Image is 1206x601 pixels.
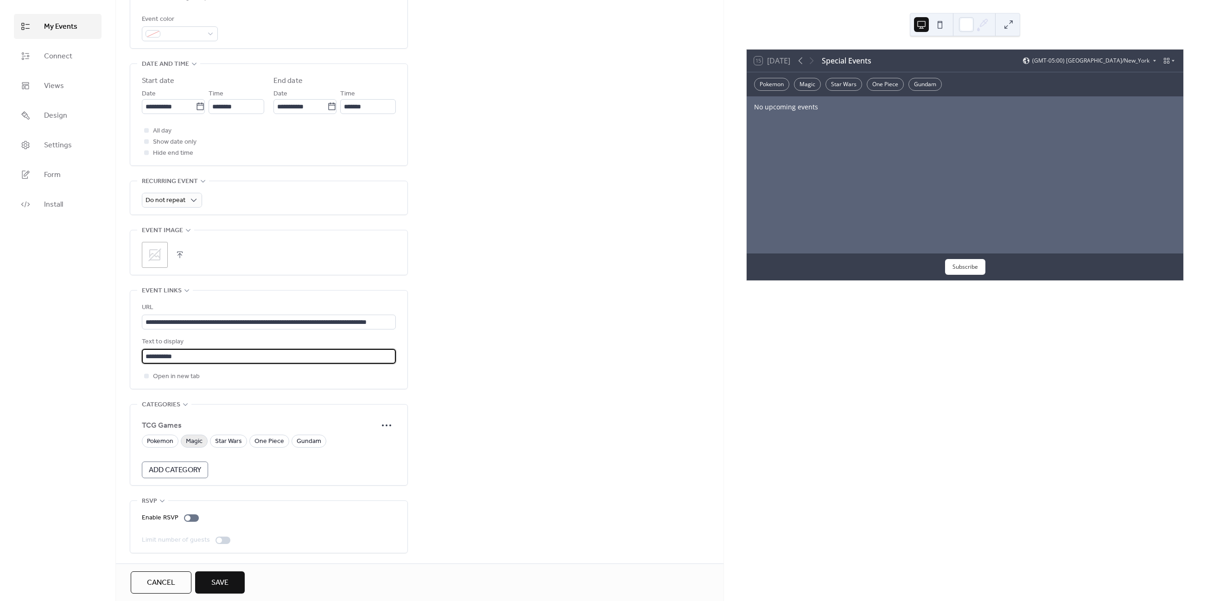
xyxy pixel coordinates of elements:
[142,512,178,524] div: Enable RSVP
[142,176,198,187] span: Recurring event
[153,137,197,148] span: Show date only
[153,148,193,159] span: Hide end time
[297,436,321,447] span: Gundam
[142,14,216,25] div: Event color
[14,14,102,39] a: My Events
[153,371,200,382] span: Open in new tab
[195,571,245,594] button: Save
[142,285,182,297] span: Event links
[945,259,985,275] button: Subscribe
[142,462,208,478] button: Add Category
[908,78,942,91] div: Gundam
[131,571,191,594] button: Cancel
[186,436,203,447] span: Magic
[825,78,862,91] div: Star Wars
[14,73,102,98] a: Views
[44,81,64,92] span: Views
[209,89,223,100] span: Time
[44,21,77,32] span: My Events
[14,192,102,217] a: Install
[754,102,956,111] div: No upcoming events
[142,302,394,313] div: URL
[794,78,821,91] div: Magic
[822,55,871,66] div: Special Events
[44,110,67,121] span: Design
[147,436,173,447] span: Pokemon
[215,436,242,447] span: Star Wars
[142,59,189,70] span: Date and time
[867,78,904,91] div: One Piece
[254,436,284,447] span: One Piece
[273,89,287,100] span: Date
[149,465,201,476] span: Add Category
[147,577,175,588] span: Cancel
[211,577,229,588] span: Save
[44,140,72,151] span: Settings
[44,51,72,62] span: Connect
[142,496,157,507] span: RSVP
[142,89,156,100] span: Date
[1032,58,1149,63] span: (GMT-05:00) [GEOGRAPHIC_DATA]/New_York
[44,199,63,210] span: Install
[142,242,168,268] div: ;
[142,399,180,411] span: Categories
[153,126,171,137] span: All day
[142,336,394,348] div: Text to display
[273,76,303,87] div: End date
[340,89,355,100] span: Time
[754,78,789,91] div: Pokemon
[14,103,102,128] a: Design
[146,194,185,207] span: Do not repeat
[142,535,210,546] div: Limit number of guests
[44,170,61,181] span: Form
[14,44,102,69] a: Connect
[142,76,174,87] div: Start date
[14,162,102,187] a: Form
[142,420,377,431] span: TCG Games
[142,225,183,236] span: Event image
[14,133,102,158] a: Settings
